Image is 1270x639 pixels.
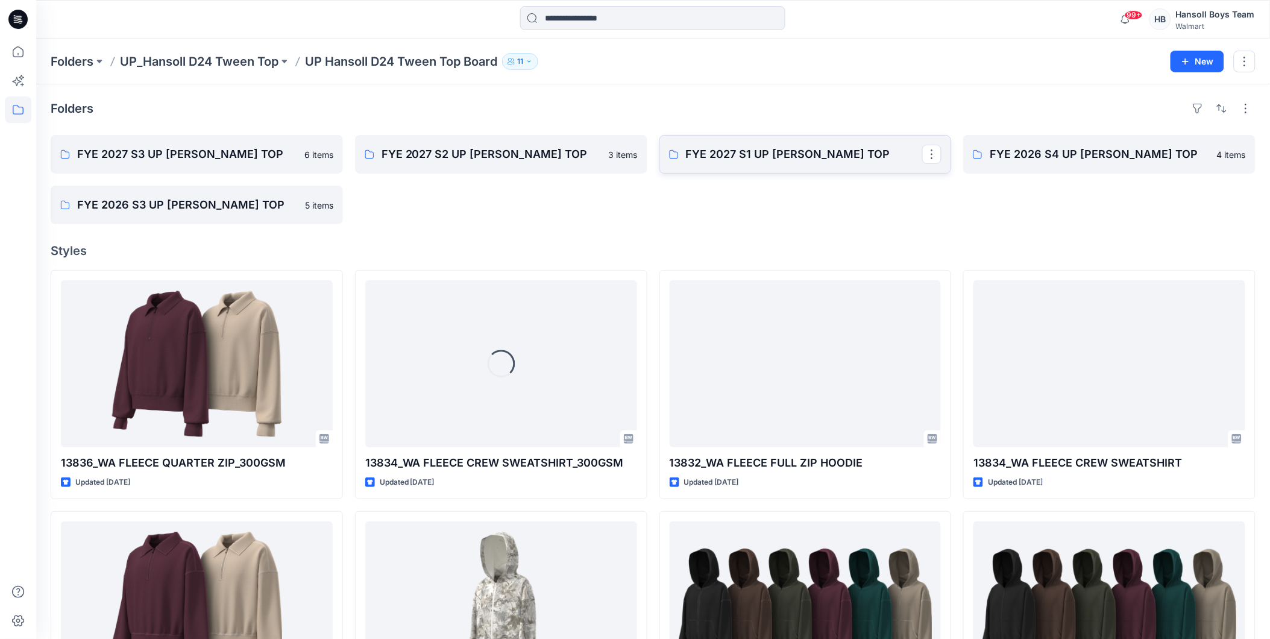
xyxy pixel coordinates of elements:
[382,146,602,163] p: FYE 2027 S2 UP [PERSON_NAME] TOP
[61,455,333,471] p: 13836_WA FLEECE QUARTER ZIP_300GSM
[51,186,343,224] a: FYE 2026 S3 UP [PERSON_NAME] TOP5 items
[963,135,1256,174] a: FYE 2026 S4 UP [PERSON_NAME] TOP4 items
[61,280,333,447] a: 13836_WA FLEECE QUARTER ZIP_300GSM
[1171,51,1224,72] button: New
[77,146,297,163] p: FYE 2027 S3 UP [PERSON_NAME] TOP
[51,135,343,174] a: FYE 2027 S3 UP [PERSON_NAME] TOP6 items
[51,53,93,70] a: Folders
[51,101,93,116] h4: Folders
[1217,148,1246,161] p: 4 items
[517,55,523,68] p: 11
[1176,7,1255,22] div: Hansoll Boys Team
[380,476,435,489] p: Updated [DATE]
[1149,8,1171,30] div: HB
[686,146,923,163] p: FYE 2027 S1 UP [PERSON_NAME] TOP
[355,135,647,174] a: FYE 2027 S2 UP [PERSON_NAME] TOP3 items
[990,146,1210,163] p: FYE 2026 S4 UP [PERSON_NAME] TOP
[502,53,538,70] button: 11
[305,53,497,70] p: UP Hansoll D24 Tween Top Board
[659,135,952,174] a: FYE 2027 S1 UP [PERSON_NAME] TOP
[1176,22,1255,31] div: Walmart
[988,476,1043,489] p: Updated [DATE]
[51,244,1256,258] h4: Styles
[75,476,130,489] p: Updated [DATE]
[77,197,298,213] p: FYE 2026 S3 UP [PERSON_NAME] TOP
[973,455,1245,471] p: 13834_WA FLEECE CREW SWEATSHIRT
[304,148,333,161] p: 6 items
[120,53,278,70] a: UP_Hansoll D24 Tween Top
[365,455,637,471] p: 13834_WA FLEECE CREW SWEATSHIRT_300GSM
[684,476,739,489] p: Updated [DATE]
[609,148,638,161] p: 3 items
[305,199,333,212] p: 5 items
[670,455,941,471] p: 13832_WA FLEECE FULL ZIP HOODIE
[1125,10,1143,20] span: 99+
